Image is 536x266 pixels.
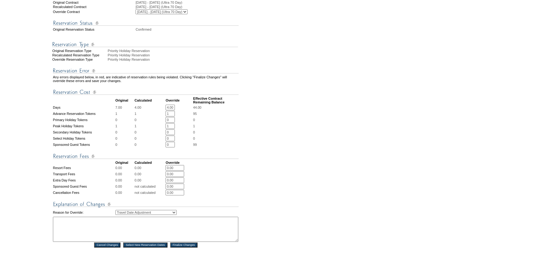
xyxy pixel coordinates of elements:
div: Override Reservation Type [52,58,107,61]
img: Reservation Type [52,41,238,48]
td: 1 [135,123,165,129]
td: 0 [115,142,134,147]
input: Finalize Changes [170,242,197,247]
img: Reservation Fees [53,152,239,160]
div: Original Reservation Type [52,49,107,53]
td: Original Contract [53,1,135,4]
td: Override Contract [53,9,135,14]
td: 1 [115,111,134,116]
td: 4.00 [135,105,165,110]
div: Priority Holiday Reservation [108,53,239,57]
td: not calculated [135,184,165,189]
td: Calculated [135,161,165,164]
td: 7.00 [115,105,134,110]
td: Sponsored Guest Tokens [53,142,115,147]
td: Override [166,161,192,164]
td: Reason for Override: [53,209,115,216]
span: 0 [193,130,195,134]
td: Transport Fees [53,171,115,177]
td: 0.00 [135,171,165,177]
td: 0 [115,117,134,123]
img: Reservation Status [53,19,239,27]
td: Original [115,97,134,104]
td: 0 [135,136,165,141]
td: Confirmed [136,28,239,31]
td: 0 [135,129,165,135]
td: Cancellation Fees [53,190,115,195]
span: 44.00 [193,106,201,109]
td: Calculated [135,97,165,104]
td: [DATE] - [DATE] (Ultra 70 Day) [136,5,239,9]
td: Original Reservation Status [53,28,135,31]
td: Override [166,97,192,104]
td: 0 [135,142,165,147]
span: 1 [193,124,195,128]
div: Priority Holiday Reservation [108,49,239,53]
td: 0 [115,129,134,135]
span: 95 [193,112,197,116]
td: 0 [135,117,165,123]
td: Any errors displayed below, in red, are indicative of reservation rules being violated. Clicking ... [53,75,239,83]
td: Sponsored Guest Fees [53,184,115,189]
td: Extra Day Fees [53,177,115,183]
span: 99 [193,143,197,146]
td: 0.00 [115,184,134,189]
img: Explanation of Changes [53,200,239,208]
td: 0.00 [115,165,134,171]
td: Resort Fees [53,165,115,171]
td: 1 [135,111,165,116]
td: Peak Holiday Tokens [53,123,115,129]
td: 0.00 [115,190,134,195]
img: Reservation Cost [53,88,239,96]
td: 0 [115,136,134,141]
td: 0.00 [115,177,134,183]
td: 0.00 [115,171,134,177]
div: Recalculated Reservation Type [52,53,107,57]
div: Priority Holiday Reservation [108,58,239,61]
input: Select New Reservation Dates [123,242,167,247]
td: [DATE] - [DATE] (Ultra 70 Day) [136,1,239,4]
td: Days [53,105,115,110]
span: 0 [193,137,195,140]
td: 0.00 [135,165,165,171]
td: Recalculated Contract [53,5,135,9]
input: Cancel Changes [94,242,120,247]
td: Original [115,161,134,164]
td: not calculated [135,190,165,195]
td: Select Holiday Tokens [53,136,115,141]
td: Secondary Holiday Tokens [53,129,115,135]
img: Reservation Errors [53,67,239,75]
td: Primary Holiday Tokens [53,117,115,123]
td: 0.00 [135,177,165,183]
span: 0 [193,118,195,122]
td: Effective Contract Remaining Balance [193,97,239,104]
td: 1 [115,123,134,129]
td: Advance Reservation Tokens [53,111,115,116]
